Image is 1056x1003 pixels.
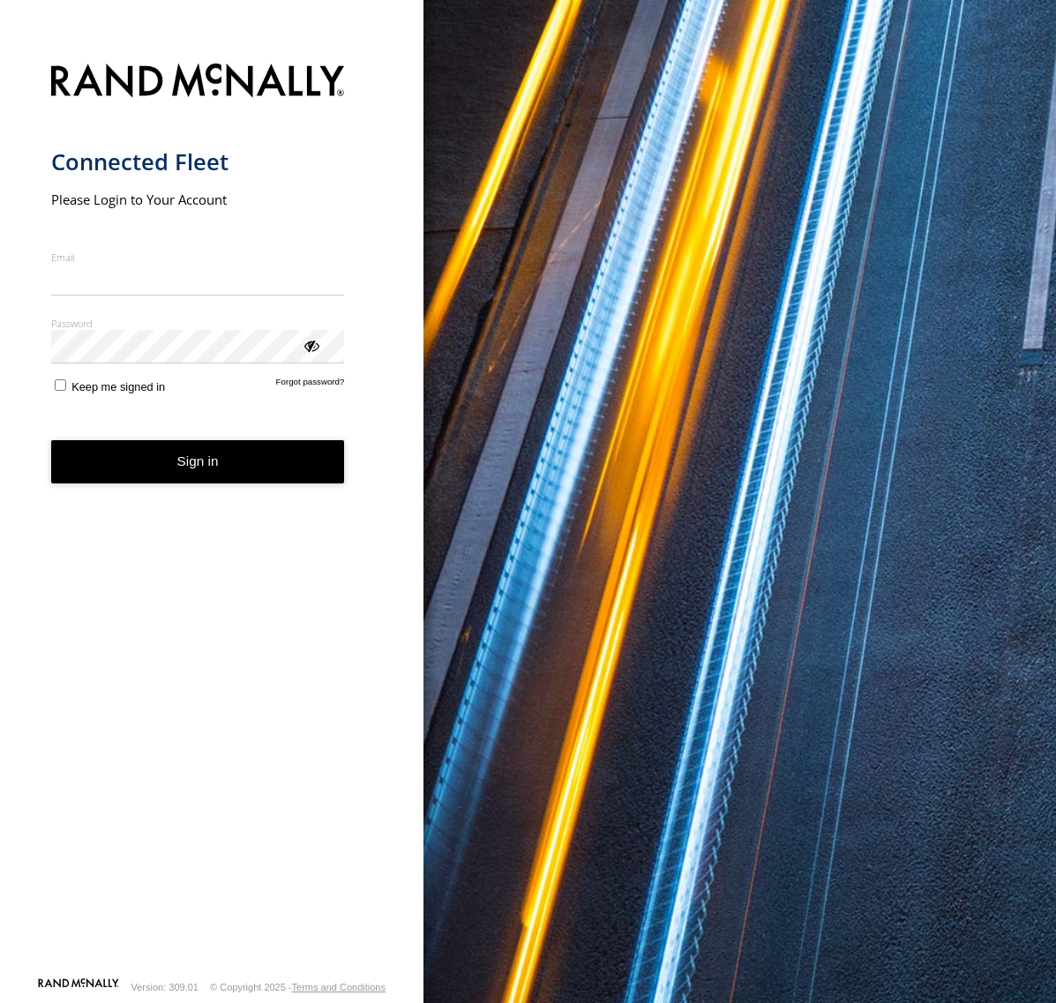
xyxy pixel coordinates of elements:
span: Keep me signed in [71,380,165,393]
a: Visit our Website [38,978,119,996]
div: Version: 309.01 [131,982,198,992]
label: Password [51,317,345,330]
img: Rand McNally [51,60,345,105]
div: ViewPassword [302,336,319,354]
a: Terms and Conditions [292,982,386,992]
label: Email [51,251,345,264]
h2: Please Login to Your Account [51,191,345,208]
form: main [51,53,373,977]
input: Keep me signed in [55,379,66,391]
h1: Connected Fleet [51,147,345,176]
div: © Copyright 2025 - [210,982,386,992]
a: Forgot password? [276,377,345,393]
button: Sign in [51,440,345,483]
